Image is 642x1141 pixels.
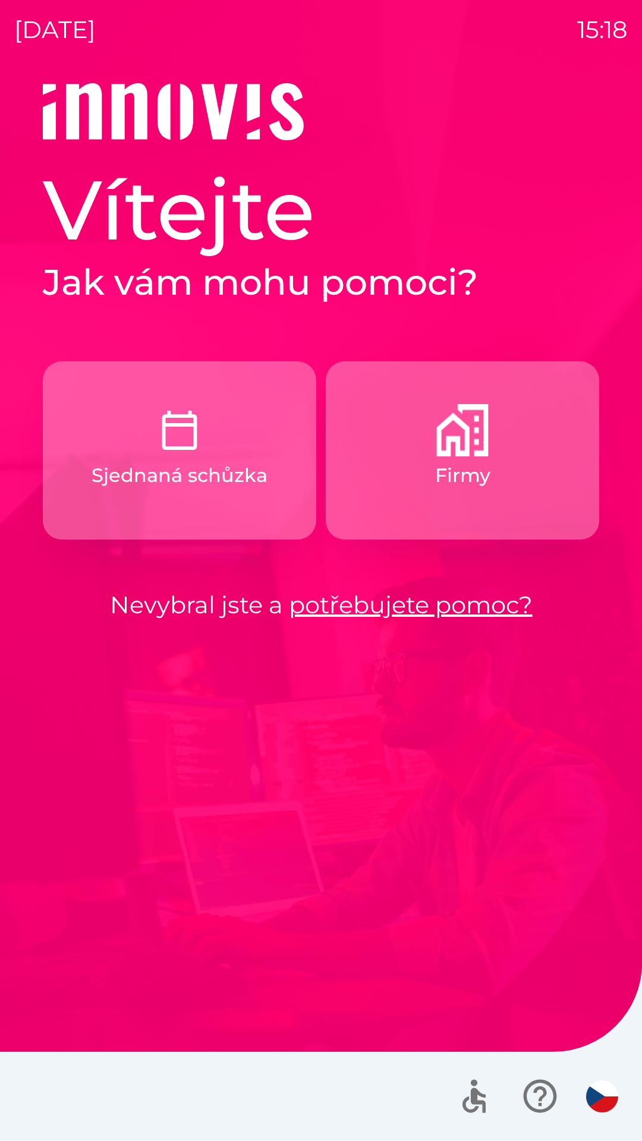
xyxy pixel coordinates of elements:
h2: Jak vám mohu pomoci? [43,260,599,304]
img: Logo [43,83,599,140]
a: potřebujete pomoc? [289,590,533,619]
button: Sjednaná schůzka [43,361,316,540]
button: Firmy [326,361,599,540]
h1: Vítejte [43,159,599,260]
img: cs flag [586,1080,618,1112]
p: 15:18 [577,12,628,48]
img: 9a63d080-8abe-4a1b-b674-f4d7141fb94c.png [436,404,489,456]
p: Sjednaná schůzka [92,461,267,490]
p: Firmy [435,461,490,490]
p: [DATE] [14,12,96,48]
img: c9327dbc-1a48-4f3f-9883-117394bbe9e6.png [153,404,206,456]
p: Nevybral jste a [43,587,599,623]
